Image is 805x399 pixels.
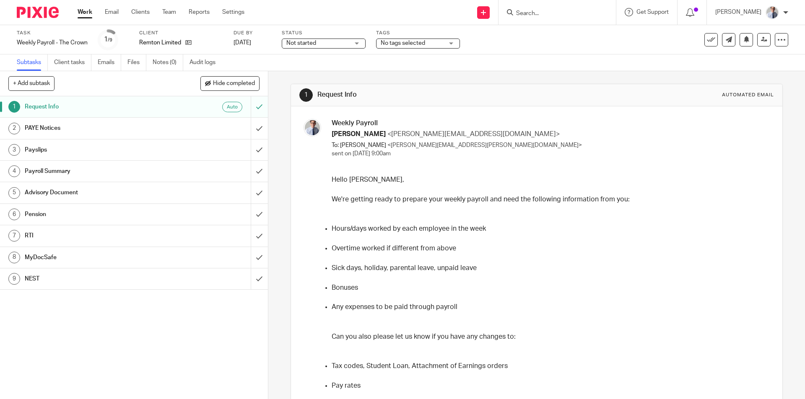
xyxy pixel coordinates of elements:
a: Files [127,54,146,71]
p: Remton Limited [139,39,181,47]
h1: Payslips [25,144,170,156]
h1: NEST [25,273,170,285]
button: Hide completed [200,76,260,90]
div: 4 [8,165,20,177]
h1: Advisory Document [25,186,170,199]
div: 8 [8,252,20,263]
a: Clients [131,8,150,16]
h1: Payroll Summary [25,165,170,178]
h1: Request Info [317,90,555,99]
h1: Pension [25,208,170,221]
img: Pixie [17,7,59,18]
a: Email [105,8,119,16]
div: 1 [299,88,313,102]
a: Team [162,8,176,16]
span: Hide completed [213,80,255,87]
div: Automated email [722,92,774,98]
a: Reports [189,8,210,16]
p: [PERSON_NAME] [715,8,761,16]
a: Notes (0) [153,54,183,71]
img: IMG_9924.jpg [766,6,779,19]
div: 2 [8,123,20,134]
div: Weekly Payroll - The Crown [17,39,88,47]
p: Hours/days worked by each employee in the week [332,224,767,234]
h1: RTI [25,229,170,242]
a: Subtasks [17,54,48,71]
span: [PERSON_NAME] [332,131,386,137]
a: Audit logs [190,54,222,71]
img: IMG_9924.jpg [304,119,321,136]
span: To: [PERSON_NAME] [332,142,386,148]
h1: MyDocSafe [25,251,170,264]
p: Overtime worked if different from above [332,244,767,253]
a: Client tasks [54,54,91,71]
a: Settings [222,8,244,16]
div: 1 [8,101,20,113]
div: 1 [104,35,112,44]
div: 7 [8,230,20,242]
div: 6 [8,209,20,220]
label: Task [17,30,88,36]
p: Bonuses [332,283,767,293]
p: Tax codes, Student Loan, Attachment of Earnings orders [332,361,767,371]
span: Get Support [636,9,669,15]
div: 5 [8,187,20,199]
span: <[PERSON_NAME][EMAIL_ADDRESS][PERSON_NAME][DOMAIN_NAME]> [387,142,582,148]
label: Due by [234,30,271,36]
h1: Request Info [25,100,170,113]
div: Auto [222,102,242,112]
p: We're getting ready to prepare your weekly payroll and need the following information from you: [332,195,767,204]
p: Can you also please let us know if you have any changes to: [332,332,767,342]
span: Not started [286,40,316,46]
p: Pay rates [332,381,767,391]
span: [DATE] [234,40,251,46]
h3: Weekly Payroll [332,119,767,128]
a: Emails [98,54,121,71]
button: + Add subtask [8,76,55,90]
label: Client [139,30,223,36]
p: Sick days, holiday, parental leave, unpaid leave [332,263,767,273]
div: 9 [8,273,20,285]
p: Hello [PERSON_NAME], [332,175,767,185]
input: Search [515,10,591,18]
div: 3 [8,144,20,156]
span: No tags selected [381,40,425,46]
span: <[PERSON_NAME][EMAIL_ADDRESS][DOMAIN_NAME]> [387,131,560,137]
p: Any expenses to be paid through payroll [332,302,767,312]
small: /9 [108,38,112,42]
a: Work [78,8,92,16]
label: Tags [376,30,460,36]
h1: PAYE Notices [25,122,170,134]
span: sent on [DATE] 9:00am [332,151,391,157]
label: Status [282,30,366,36]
